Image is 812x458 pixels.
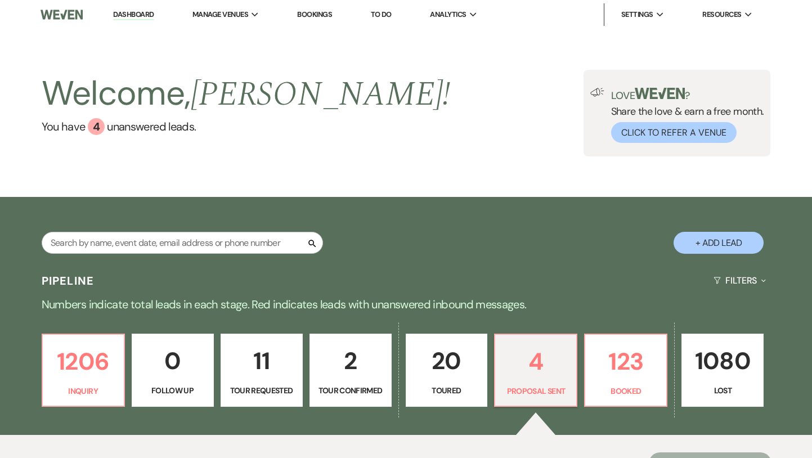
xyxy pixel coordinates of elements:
[502,343,569,380] p: 4
[50,343,117,380] p: 1206
[317,384,384,397] p: Tour Confirmed
[113,10,154,20] a: Dashboard
[221,334,303,407] a: 11Tour Requested
[228,384,295,397] p: Tour Requested
[41,3,83,26] img: Weven Logo
[42,232,323,254] input: Search by name, event date, email address or phone number
[689,342,756,380] p: 1080
[50,385,117,397] p: Inquiry
[42,273,95,289] h3: Pipeline
[689,384,756,397] p: Lost
[191,69,451,120] span: [PERSON_NAME] !
[132,334,214,407] a: 0Follow Up
[430,9,466,20] span: Analytics
[502,385,569,397] p: Proposal Sent
[309,334,392,407] a: 2Tour Confirmed
[592,343,660,380] p: 123
[42,118,451,135] a: You have 4 unanswered leads.
[406,334,488,407] a: 20Toured
[611,88,764,101] p: Love ?
[592,385,660,397] p: Booked
[228,342,295,380] p: 11
[635,88,685,99] img: weven-logo-green.svg
[1,295,811,313] p: Numbers indicate total leads in each stage. Red indicates leads with unanswered inbound messages.
[709,266,770,295] button: Filters
[317,342,384,380] p: 2
[139,342,207,380] p: 0
[42,70,451,118] h2: Welcome,
[621,9,653,20] span: Settings
[494,334,577,407] a: 4Proposal Sent
[413,384,481,397] p: Toured
[674,232,764,254] button: + Add Lead
[702,9,741,20] span: Resources
[584,334,667,407] a: 123Booked
[590,88,604,97] img: loud-speaker-illustration.svg
[413,342,481,380] p: 20
[42,334,125,407] a: 1206Inquiry
[192,9,248,20] span: Manage Venues
[297,10,332,19] a: Bookings
[611,122,737,143] button: Click to Refer a Venue
[139,384,207,397] p: Follow Up
[371,10,392,19] a: To Do
[604,88,764,143] div: Share the love & earn a free month.
[681,334,764,407] a: 1080Lost
[88,118,105,135] div: 4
